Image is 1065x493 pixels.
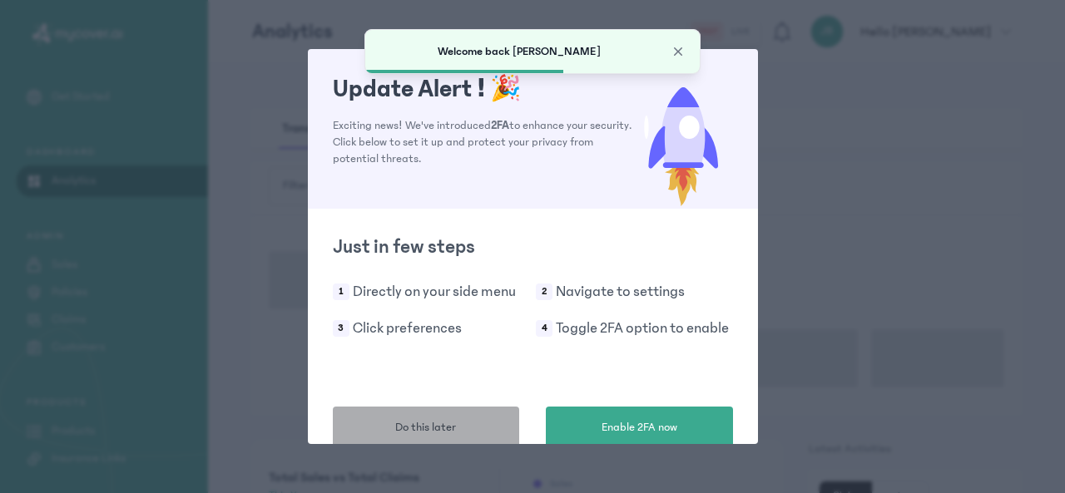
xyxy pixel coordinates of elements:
[546,407,733,448] button: Enable 2FA now
[670,43,686,60] button: Close
[333,407,520,448] button: Do this later
[353,280,516,303] p: Directly on your side menu
[333,283,349,300] span: 1
[333,74,633,104] h1: Update Alert !
[333,320,349,337] span: 3
[556,317,729,340] p: Toggle 2FA option to enable
[536,320,552,337] span: 4
[438,45,601,58] span: Welcome back [PERSON_NAME]
[602,419,677,436] span: Enable 2FA now
[556,280,685,303] p: Navigate to settings
[491,119,509,132] span: 2FA
[353,317,462,340] p: Click preferences
[536,283,552,300] span: 2
[333,117,633,167] p: Exciting news! We've introduced to enhance your security. Click below to set it up and protect yo...
[395,419,456,436] span: Do this later
[333,234,733,260] h2: Just in few steps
